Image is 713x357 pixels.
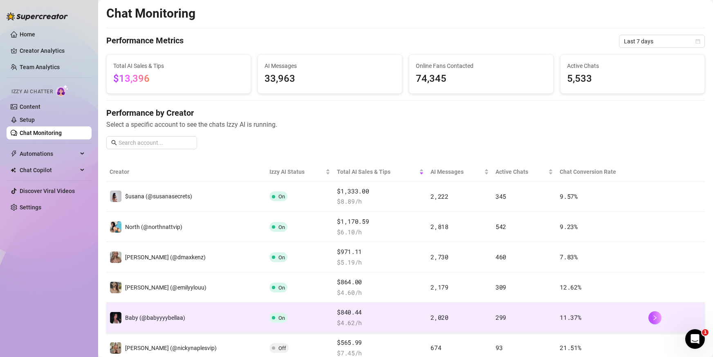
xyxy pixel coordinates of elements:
[337,258,424,267] span: $ 5.19 /h
[652,315,658,321] span: right
[648,311,661,324] button: right
[496,253,506,261] span: 460
[265,61,395,70] span: AI Messages
[337,227,424,237] span: $ 6.10 /h
[11,167,16,173] img: Chat Copilot
[11,150,17,157] span: thunderbolt
[567,61,698,70] span: Active Chats
[265,71,395,87] span: 33,963
[56,85,69,97] img: AI Chatter
[106,6,195,21] h2: Chat Monitoring
[278,254,285,260] span: On
[278,224,285,230] span: On
[20,147,78,160] span: Automations
[337,318,424,328] span: $ 4.62 /h
[125,254,206,260] span: [PERSON_NAME] (@dmaxkenz)
[496,344,502,352] span: 93
[125,284,206,291] span: [PERSON_NAME] (@emilyylouu)
[111,140,117,146] span: search
[430,222,448,231] span: 2,818
[496,283,506,291] span: 309
[337,217,424,227] span: $1,170.59
[20,64,60,70] a: Team Analytics
[125,224,182,230] span: North (@northnattvip)
[20,44,85,57] a: Creator Analytics
[337,186,424,196] span: $1,333.00
[624,35,700,47] span: Last 7 days
[110,342,121,354] img: Nicky (@nickynaplesvip)
[278,285,285,291] span: On
[337,277,424,287] span: $864.00
[560,192,578,200] span: 9.57 %
[266,162,334,182] th: Izzy AI Status
[430,167,482,176] span: AI Messages
[560,283,581,291] span: 12.62 %
[337,288,424,298] span: $ 4.60 /h
[337,167,417,176] span: Total AI Sales & Tips
[106,162,266,182] th: Creator
[416,71,547,87] span: 74,345
[110,191,121,202] img: $usana (@susanasecrets)
[496,192,506,200] span: 345
[496,313,506,321] span: 299
[7,12,68,20] img: logo-BBDzfeDw.svg
[20,188,75,194] a: Discover Viral Videos
[337,247,424,257] span: $971.11
[492,162,556,182] th: Active Chats
[560,313,581,321] span: 11.37 %
[113,73,150,84] span: $13,396
[685,329,705,349] iframe: Intercom live chat
[430,313,448,321] span: 2,020
[427,162,492,182] th: AI Messages
[430,344,441,352] span: 674
[125,193,192,200] span: $usana (@susanasecrets)
[20,103,40,110] a: Content
[416,61,547,70] span: Online Fans Contacted
[110,221,121,233] img: North (@northnattvip)
[556,162,645,182] th: Chat Conversion Rate
[106,35,184,48] h4: Performance Metrics
[110,251,121,263] img: Kenzie (@dmaxkenz)
[337,338,424,348] span: $565.99
[278,193,285,200] span: On
[334,162,427,182] th: Total AI Sales & Tips
[106,119,705,130] span: Select a specific account to see the chats Izzy AI is running.
[337,197,424,207] span: $ 8.89 /h
[106,107,705,119] h4: Performance by Creator
[337,308,424,317] span: $840.44
[11,88,53,96] span: Izzy AI Chatter
[560,222,578,231] span: 9.23 %
[560,344,581,352] span: 21.51 %
[278,345,286,351] span: Off
[20,164,78,177] span: Chat Copilot
[496,222,506,231] span: 542
[560,253,578,261] span: 7.83 %
[20,117,35,123] a: Setup
[695,39,700,44] span: calendar
[567,71,698,87] span: 5,533
[430,192,448,200] span: 2,222
[430,253,448,261] span: 2,730
[20,31,35,38] a: Home
[110,282,121,293] img: emilylou (@emilyylouu)
[702,329,709,336] span: 1
[496,167,547,176] span: Active Chats
[125,345,217,351] span: [PERSON_NAME] (@nickynaplesvip)
[20,130,62,136] a: Chat Monitoring
[20,204,41,211] a: Settings
[430,283,448,291] span: 2,179
[269,167,324,176] span: Izzy AI Status
[125,314,185,321] span: Baby (@babyyyybellaa)
[113,61,244,70] span: Total AI Sales & Tips
[278,315,285,321] span: On
[119,138,192,147] input: Search account...
[110,312,121,323] img: Baby (@babyyyybellaa)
